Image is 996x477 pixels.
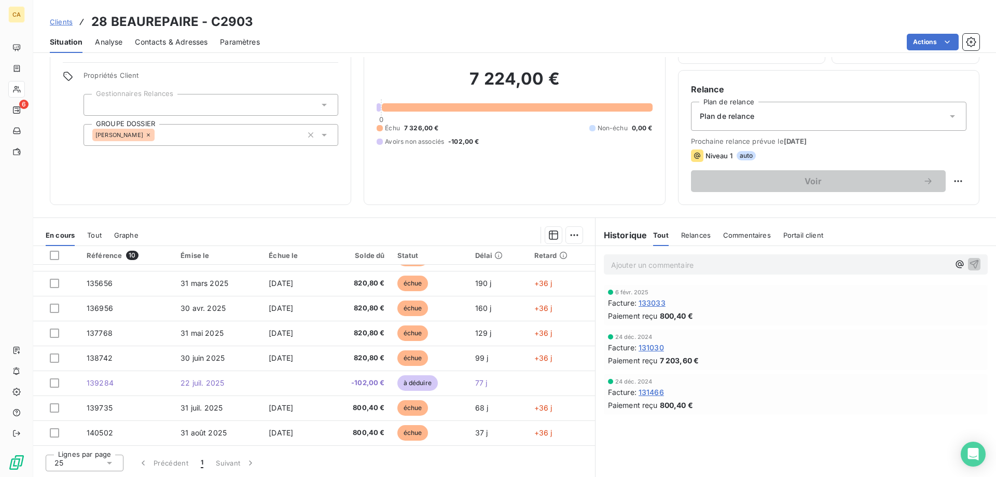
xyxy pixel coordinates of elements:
span: Niveau 1 [706,152,732,160]
button: Précédent [132,452,195,474]
span: 139284 [87,378,114,387]
span: +36 j [534,329,552,337]
span: 0 [379,115,383,124]
div: Solde dû [330,251,385,260]
span: 31 mars 2025 [181,279,228,288]
span: [DATE] [269,279,293,288]
span: Clients [50,18,73,26]
div: CA [8,6,25,23]
span: 37 j [475,428,488,437]
span: Avoirs non associés [385,137,444,146]
h2: 7 224,00 € [377,69,652,100]
input: Ajouter une valeur [155,130,163,140]
span: 131466 [639,387,664,398]
span: Graphe [114,231,139,239]
span: 30 juin 2025 [181,353,225,362]
span: Analyse [95,37,122,47]
span: Non-échu [598,124,628,133]
span: 135656 [87,279,113,288]
span: 820,80 € [330,303,385,314]
span: Paramètres [220,37,260,47]
span: Paiement reçu [608,310,658,321]
span: 24 déc. 2024 [615,334,653,340]
span: Échu [385,124,400,133]
span: 820,80 € [330,353,385,363]
span: [DATE] [784,137,807,145]
a: Clients [50,17,73,27]
span: 129 j [475,329,492,337]
button: Actions [907,34,959,50]
span: [DATE] [269,329,293,337]
span: 800,40 € [660,400,693,411]
span: 6 [19,100,29,109]
span: 800,40 € [660,310,693,321]
span: échue [397,350,428,366]
span: [DATE] [269,403,293,412]
span: 10 [126,251,138,260]
span: -102,00 € [448,137,479,146]
span: Plan de relance [700,111,754,121]
span: 25 [54,458,63,468]
span: 800,40 € [330,428,385,438]
button: Voir [691,170,946,192]
span: échue [397,425,428,441]
h3: 28 BEAUREPAIRE - C2903 [91,12,253,31]
span: échue [397,400,428,416]
span: +36 j [534,304,552,312]
span: 820,80 € [330,278,385,289]
span: 160 j [475,304,492,312]
span: 68 j [475,403,489,412]
span: [PERSON_NAME] [95,132,143,138]
span: +36 j [534,403,552,412]
span: Facture : [608,297,637,308]
span: 99 j [475,353,489,362]
span: Paiement reçu [608,400,658,411]
span: Relances [681,231,711,239]
div: Échue le [269,251,317,260]
span: 7 326,00 € [404,124,439,133]
span: 24 déc. 2024 [615,378,653,385]
span: Facture : [608,342,637,353]
span: échue [397,325,428,341]
img: Logo LeanPay [8,454,25,471]
span: Commentaires [723,231,771,239]
span: auto [737,151,756,160]
span: [DATE] [269,304,293,312]
span: 131030 [639,342,664,353]
div: Référence [87,251,168,260]
span: +36 j [534,279,552,288]
span: échue [397,301,428,316]
span: 31 mai 2025 [181,329,224,337]
span: -102,00 € [330,378,385,388]
span: Portail client [783,231,823,239]
span: 137768 [87,329,113,337]
span: échue [397,276,428,291]
span: Tout [653,231,669,239]
span: 139735 [87,403,113,412]
span: 190 j [475,279,492,288]
span: 30 avr. 2025 [181,304,226,312]
button: 1 [195,452,210,474]
div: Statut [397,251,463,260]
h6: Relance [691,83,966,96]
div: Délai [475,251,522,260]
span: 31 juil. 2025 [181,403,223,412]
span: Facture : [608,387,637,398]
span: 138742 [87,353,113,362]
span: 1 [201,458,203,468]
span: [DATE] [269,428,293,437]
span: +36 j [534,428,552,437]
span: à déduire [397,375,438,391]
h6: Historique [596,229,647,241]
span: Prochaine relance prévue le [691,137,966,145]
input: Ajouter une valeur [92,100,101,110]
span: 6 févr. 2025 [615,289,649,295]
span: 22 juil. 2025 [181,378,224,387]
span: Voir [703,177,923,185]
span: En cours [46,231,75,239]
span: Propriétés Client [84,71,338,86]
span: [DATE] [269,353,293,362]
span: 0,00 € [632,124,653,133]
span: Tout [87,231,102,239]
div: Émise le [181,251,256,260]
